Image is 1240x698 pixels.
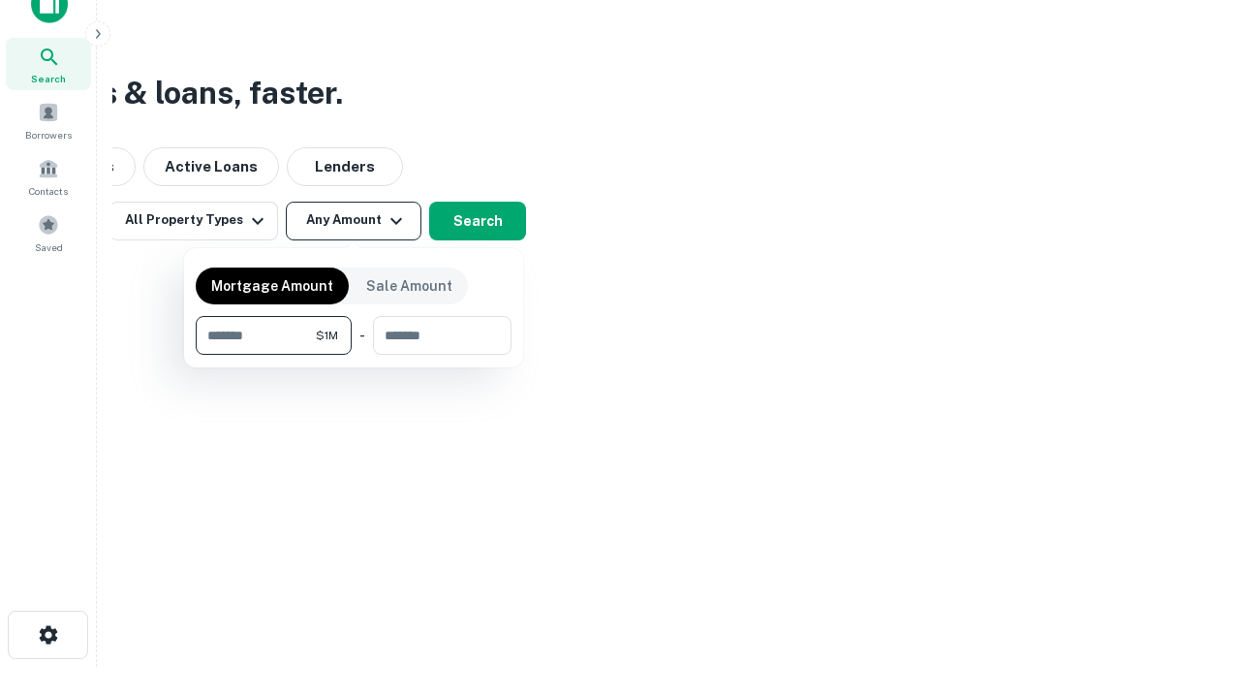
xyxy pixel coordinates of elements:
[211,275,333,297] p: Mortgage Amount
[316,327,338,344] span: $1M
[1143,543,1240,636] iframe: Chat Widget
[366,275,452,297] p: Sale Amount
[359,316,365,355] div: -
